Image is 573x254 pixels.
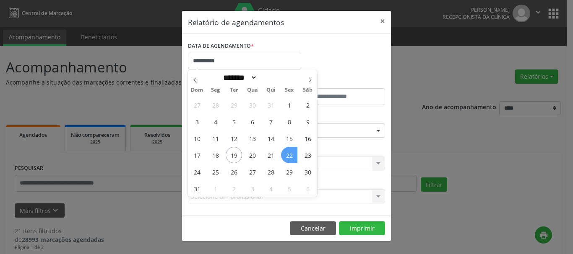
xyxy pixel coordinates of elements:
span: Agosto 17, 2025 [189,147,205,163]
span: Dom [188,87,206,93]
span: Agosto 10, 2025 [189,130,205,146]
label: ATÉ [289,75,385,88]
span: Seg [206,87,225,93]
span: Sex [280,87,299,93]
span: Qua [243,87,262,93]
button: Cancelar [290,221,336,236]
span: Agosto 31, 2025 [189,180,205,197]
span: Setembro 6, 2025 [300,180,316,197]
span: Agosto 20, 2025 [244,147,260,163]
span: Setembro 4, 2025 [263,180,279,197]
span: Setembro 5, 2025 [281,180,297,197]
select: Month [220,73,257,82]
span: Julho 30, 2025 [244,97,260,113]
input: Year [257,73,285,82]
span: Agosto 26, 2025 [226,164,242,180]
span: Sáb [299,87,317,93]
span: Agosto 3, 2025 [189,113,205,130]
span: Agosto 21, 2025 [263,147,279,163]
span: Agosto 28, 2025 [263,164,279,180]
span: Agosto 18, 2025 [207,147,224,163]
span: Agosto 30, 2025 [300,164,316,180]
span: Agosto 23, 2025 [300,147,316,163]
span: Agosto 5, 2025 [226,113,242,130]
span: Julho 28, 2025 [207,97,224,113]
span: Julho 27, 2025 [189,97,205,113]
span: Agosto 4, 2025 [207,113,224,130]
span: Agosto 16, 2025 [300,130,316,146]
span: Agosto 2, 2025 [300,97,316,113]
span: Agosto 29, 2025 [281,164,297,180]
span: Setembro 3, 2025 [244,180,260,197]
span: Agosto 12, 2025 [226,130,242,146]
span: Agosto 19, 2025 [226,147,242,163]
h5: Relatório de agendamentos [188,17,284,28]
button: Imprimir [339,221,385,236]
span: Agosto 7, 2025 [263,113,279,130]
span: Agosto 15, 2025 [281,130,297,146]
span: Setembro 1, 2025 [207,180,224,197]
span: Qui [262,87,280,93]
span: Agosto 14, 2025 [263,130,279,146]
span: Agosto 11, 2025 [207,130,224,146]
span: Ter [225,87,243,93]
span: Setembro 2, 2025 [226,180,242,197]
span: Agosto 6, 2025 [244,113,260,130]
span: Agosto 8, 2025 [281,113,297,130]
span: Agosto 27, 2025 [244,164,260,180]
span: Agosto 1, 2025 [281,97,297,113]
span: Agosto 13, 2025 [244,130,260,146]
label: DATA DE AGENDAMENTO [188,40,254,53]
span: Julho 29, 2025 [226,97,242,113]
span: Agosto 9, 2025 [300,113,316,130]
span: Agosto 22, 2025 [281,147,297,163]
span: Agosto 24, 2025 [189,164,205,180]
span: Agosto 25, 2025 [207,164,224,180]
button: Close [374,11,391,31]
span: Julho 31, 2025 [263,97,279,113]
